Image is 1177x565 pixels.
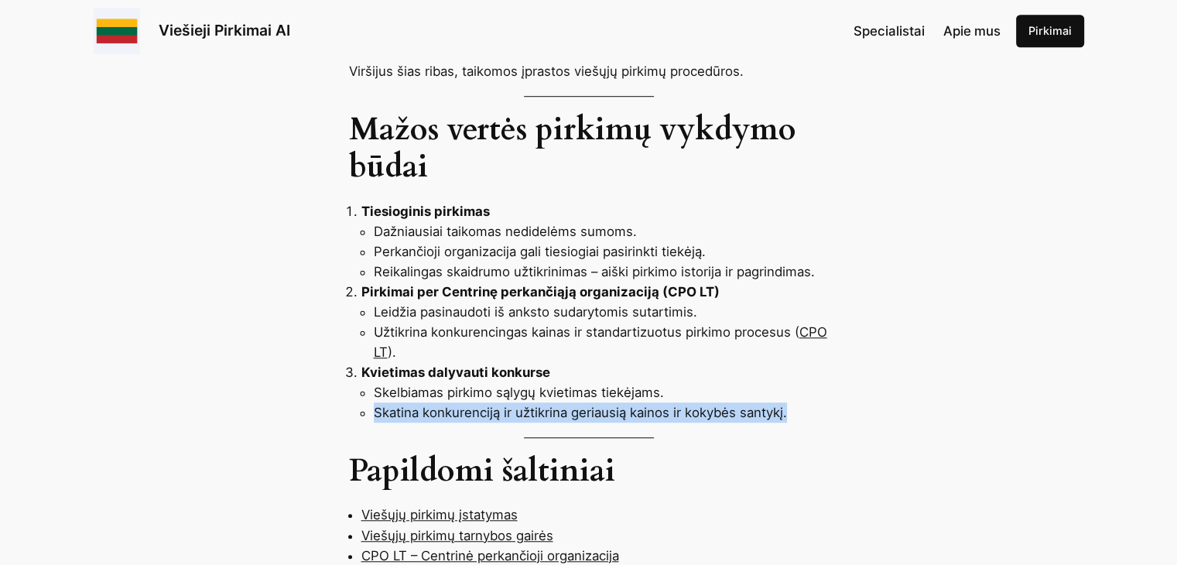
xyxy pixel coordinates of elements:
strong: Tiesioginis pirkimas [361,204,490,219]
a: Viešųjų pirkimų įstatymas [361,507,518,522]
strong: Pirkimai per Centrinę perkančiąją organizaciją (CPO LT) [361,284,720,300]
strong: Papildomi šaltiniai [349,450,615,492]
li: Užtikrina konkurencingas kainas ir standartizuotus pirkimo procesus ( ). [374,322,829,362]
span: Specialistai [854,23,925,39]
li: Leidžia pasinaudoti iš anksto sudarytomis sutartimis. [374,302,829,322]
a: Apie mus [943,21,1001,41]
strong: Mažos vertės pirkimų vykdymo būdai [349,108,796,188]
a: Viešųjų pirkimų tarnybos gairės [361,528,553,543]
strong: Kvietimas dalyvauti konkurse [361,365,550,380]
a: CPO LT [374,324,827,360]
img: Viešieji pirkimai logo [94,8,140,54]
a: Specialistai [854,21,925,41]
p: Viršijus šias ribas, taikomos įprastos viešųjų pirkimų procedūros. [349,61,829,81]
li: Dažniausiai taikomas nedidelėms sumoms. [374,221,829,241]
li: Skelbiamas pirkimo sąlygų kvietimas tiekėjams. [374,382,829,402]
li: Skatina konkurenciją ir užtikrina geriausią kainos ir kokybės santykį. [374,402,829,423]
a: Pirkimai [1016,15,1084,47]
span: Apie mus [943,23,1001,39]
li: Reikalingas skaidrumo užtikrinimas – aiški pirkimo istorija ir pagrindimas. [374,262,829,282]
a: Viešieji Pirkimai AI [159,21,290,39]
a: CPO LT – Centrinė perkančioji organizacija [361,548,619,563]
li: Perkančioji organizacija gali tiesiogiai pasirinkti tiekėją. [374,241,829,262]
nav: Navigation [854,21,1001,41]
